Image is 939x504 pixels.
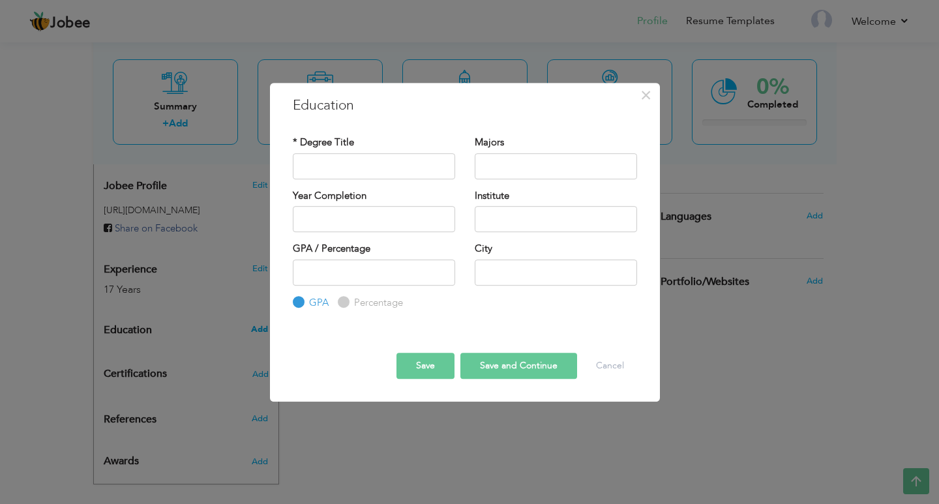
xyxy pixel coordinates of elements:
[460,353,577,379] button: Save and Continue
[293,136,354,149] label: * Degree Title
[293,242,370,256] label: GPA / Percentage
[475,136,504,149] label: Majors
[306,296,329,310] label: GPA
[640,83,651,107] span: ×
[351,296,403,310] label: Percentage
[293,96,637,115] h3: Education
[396,353,455,379] button: Save
[583,353,637,379] button: Cancel
[636,85,657,106] button: Close
[475,242,492,256] label: City
[475,189,509,203] label: Institute
[104,317,269,343] div: Add your educational degree.
[293,189,366,203] label: Year Completion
